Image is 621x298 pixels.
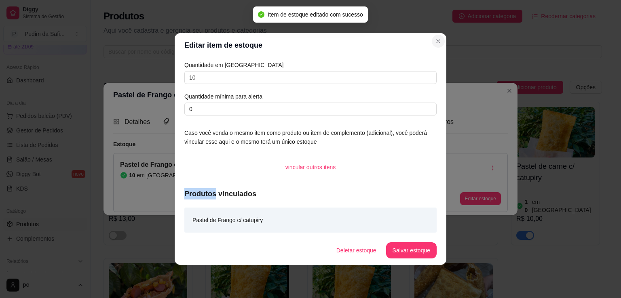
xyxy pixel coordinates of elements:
[175,33,446,57] header: Editar item de estoque
[184,188,437,199] article: Produtos vinculados
[184,61,437,69] article: Quantidade em [GEOGRAPHIC_DATA]
[432,35,445,48] button: Close
[184,92,437,101] article: Quantidade mínima para alerta
[268,11,363,18] span: Item de estoque editado com sucesso
[279,159,342,175] button: vincular outros itens
[386,242,437,258] button: Salvar estoque
[258,11,264,18] span: check-circle
[330,242,383,258] button: Deletar estoque
[184,128,437,146] article: Caso você venda o mesmo item como produto ou item de complemento (adicional), você poderá vincula...
[192,216,263,225] article: Pastel de Frango c/ catupiry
